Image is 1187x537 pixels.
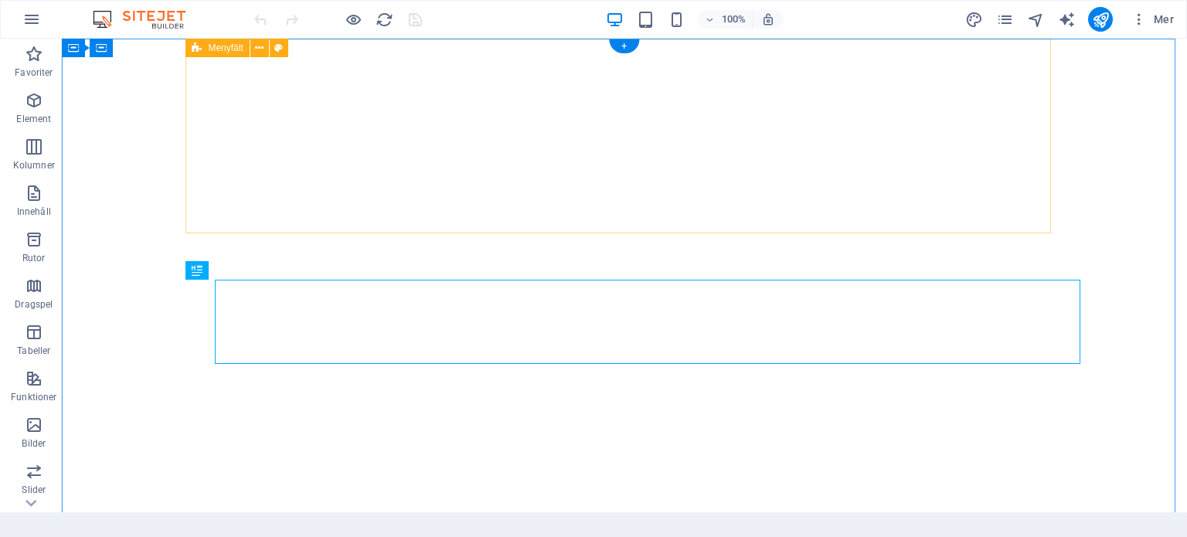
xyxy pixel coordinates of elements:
button: navigator [1026,10,1045,29]
p: Favoriter [15,66,53,79]
button: reload [375,10,393,29]
button: publish [1088,7,1113,32]
i: Uppdatera sida [376,11,393,29]
i: Publicera [1092,11,1110,29]
i: Sidor (Ctrl+Alt+S) [996,11,1014,29]
span: Menyfält [208,43,243,53]
i: AI Writer [1058,11,1076,29]
p: Rutor [22,252,46,264]
i: Justera zoomnivån automatiskt vid storleksändring för att passa vald enhet. [761,12,775,26]
p: Dragspel [15,298,53,311]
button: text_generator [1057,10,1076,29]
button: Klicka här för att lämna förhandsvisningsläge och fortsätta redigera [344,10,362,29]
button: pages [995,10,1014,29]
p: Bilder [22,437,46,450]
p: Element [16,113,51,125]
p: Tabeller [17,345,50,357]
i: Navigatör [1027,11,1045,29]
button: design [964,10,983,29]
div: + [609,39,639,53]
p: Funktioner [11,391,56,403]
button: 100% [698,10,753,29]
img: Editor Logo [89,10,205,29]
p: Kolumner [13,159,55,172]
button: Mer [1125,7,1180,32]
i: Design (Ctrl+Alt+Y) [965,11,983,29]
span: Mer [1131,12,1174,27]
h6: 100% [721,10,746,29]
p: Slider [22,484,46,496]
p: Innehåll [17,206,51,218]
